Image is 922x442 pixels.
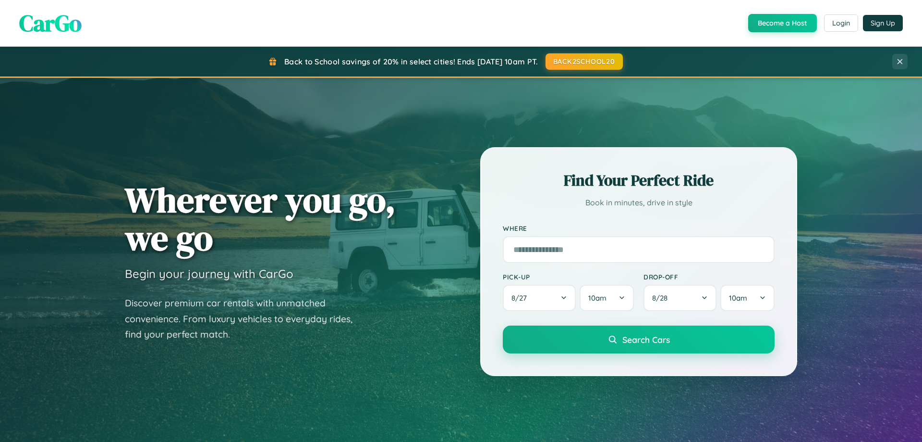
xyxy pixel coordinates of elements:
span: Back to School savings of 20% in select cities! Ends [DATE] 10am PT. [284,57,538,66]
label: Where [503,224,775,232]
button: Login [824,14,858,32]
h3: Begin your journey with CarGo [125,266,293,281]
button: Search Cars [503,326,775,354]
h1: Wherever you go, we go [125,181,396,257]
span: 8 / 27 [511,293,532,303]
button: 10am [580,285,634,311]
span: 10am [588,293,607,303]
label: Pick-up [503,273,634,281]
span: 10am [729,293,747,303]
label: Drop-off [643,273,775,281]
span: Search Cars [622,334,670,345]
button: 8/28 [643,285,716,311]
button: 10am [720,285,775,311]
button: 8/27 [503,285,576,311]
span: 8 / 28 [652,293,672,303]
button: Sign Up [863,15,903,31]
button: Become a Host [748,14,817,32]
button: BACK2SCHOOL20 [546,53,623,70]
h2: Find Your Perfect Ride [503,170,775,191]
p: Book in minutes, drive in style [503,196,775,210]
p: Discover premium car rentals with unmatched convenience. From luxury vehicles to everyday rides, ... [125,295,365,342]
span: CarGo [19,7,82,39]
